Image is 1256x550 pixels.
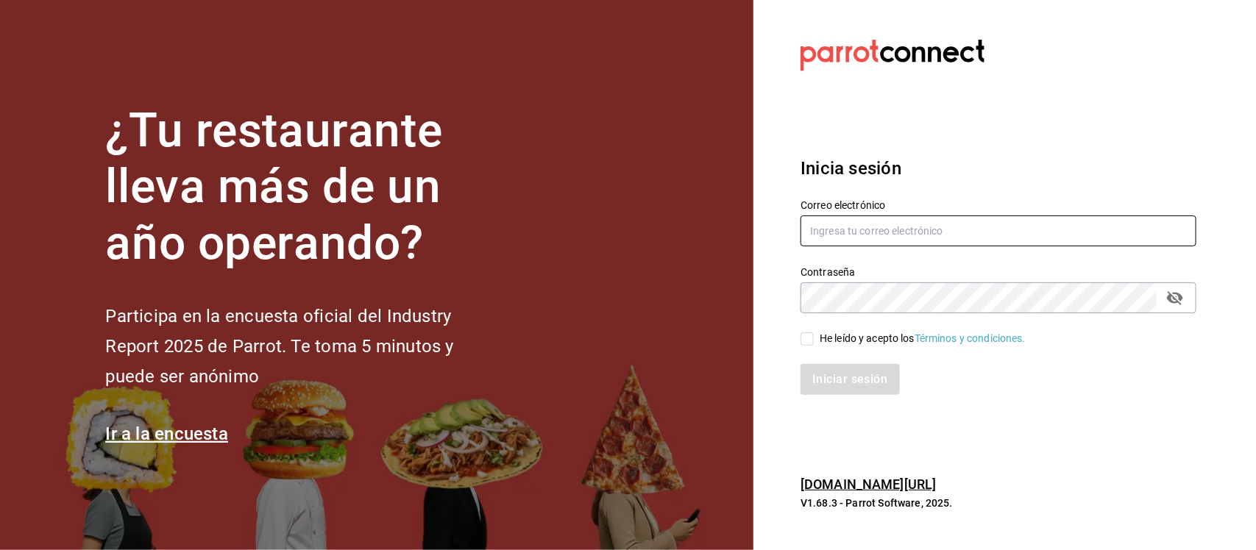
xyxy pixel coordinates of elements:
h1: ¿Tu restaurante lleva más de un año operando? [105,103,503,272]
a: Términos y condiciones. [915,332,1026,344]
label: Correo electrónico [801,200,1196,210]
input: Ingresa tu correo electrónico [801,215,1196,246]
p: V1.68.3 - Parrot Software, 2025. [801,496,1196,510]
a: [DOMAIN_NAME][URL] [801,476,936,492]
h2: Participa en la encuesta oficial del Industry Report 2025 de Parrot. Te toma 5 minutos y puede se... [105,301,503,391]
button: passwordField [1163,285,1188,310]
h3: Inicia sesión [801,155,1196,182]
label: Contraseña [801,267,1196,277]
a: Ir a la encuesta [105,424,228,444]
div: He leído y acepto los [820,331,1026,346]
